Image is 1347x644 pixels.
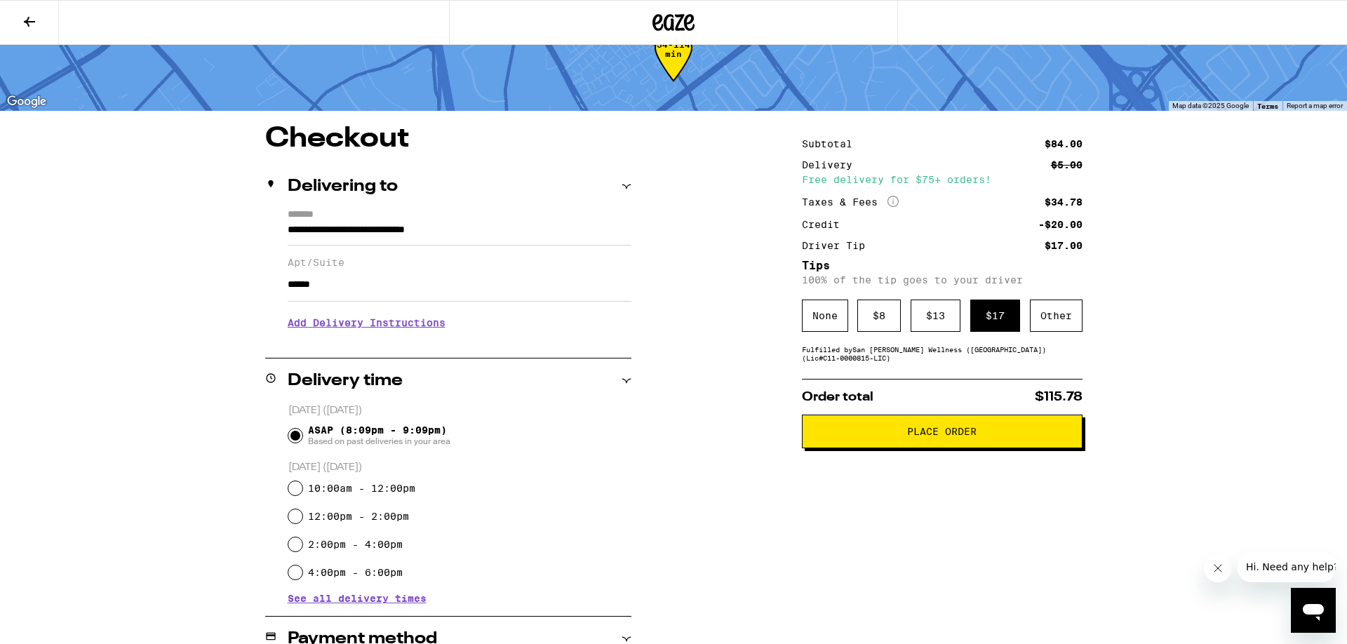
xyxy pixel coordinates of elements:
[1204,554,1232,582] iframe: Close message
[1238,551,1336,582] iframe: Message from company
[308,424,450,447] span: ASAP (8:09pm - 9:09pm)
[802,274,1083,286] p: 100% of the tip goes to your driver
[288,257,631,268] label: Apt/Suite
[1030,300,1083,332] div: Other
[1045,197,1083,207] div: $34.78
[308,511,409,522] label: 12:00pm - 2:00pm
[970,300,1020,332] div: $ 17
[802,300,848,332] div: None
[802,196,899,208] div: Taxes & Fees
[802,175,1083,185] div: Free delivery for $75+ orders!
[308,567,403,578] label: 4:00pm - 6:00pm
[308,539,403,550] label: 2:00pm - 4:00pm
[857,300,901,332] div: $ 8
[1035,391,1083,403] span: $115.78
[288,307,631,339] h3: Add Delivery Instructions
[308,436,450,447] span: Based on past deliveries in your area
[802,415,1083,448] button: Place Order
[802,220,850,229] div: Credit
[8,10,101,21] span: Hi. Need any help?
[288,404,631,417] p: [DATE] ([DATE])
[802,241,875,250] div: Driver Tip
[1287,102,1343,109] a: Report a map error
[1257,102,1278,110] a: Terms
[288,339,631,350] p: We'll contact you at [PHONE_NUMBER] when we arrive
[4,93,50,111] a: Open this area in Google Maps (opens a new window)
[655,40,692,93] div: 54-114 min
[308,483,415,494] label: 10:00am - 12:00pm
[1172,102,1249,109] span: Map data ©2025 Google
[288,178,398,195] h2: Delivering to
[1038,220,1083,229] div: -$20.00
[802,260,1083,271] h5: Tips
[802,345,1083,362] div: Fulfilled by San [PERSON_NAME] Wellness ([GEOGRAPHIC_DATA]) (Lic# C11-0000815-LIC )
[288,461,631,474] p: [DATE] ([DATE])
[911,300,960,332] div: $ 13
[802,391,873,403] span: Order total
[802,160,862,170] div: Delivery
[907,427,977,436] span: Place Order
[1291,588,1336,633] iframe: Button to launch messaging window
[288,373,403,389] h2: Delivery time
[288,593,427,603] button: See all delivery times
[265,125,631,153] h1: Checkout
[802,139,862,149] div: Subtotal
[1051,160,1083,170] div: $5.00
[1045,139,1083,149] div: $84.00
[1045,241,1083,250] div: $17.00
[4,93,50,111] img: Google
